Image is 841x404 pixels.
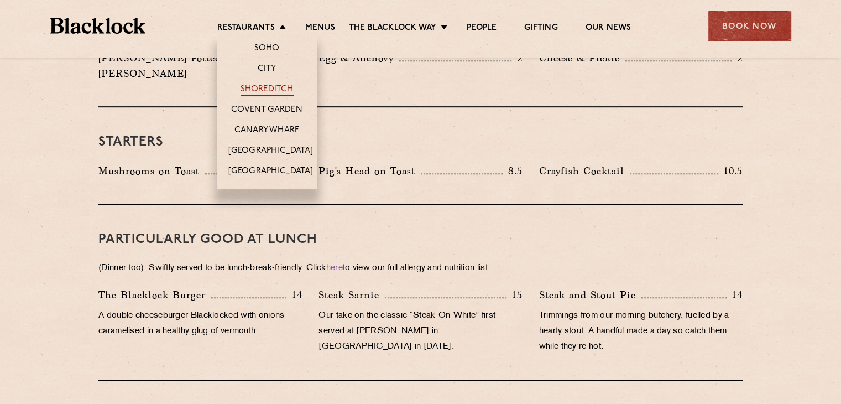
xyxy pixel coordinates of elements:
[98,287,211,303] p: The Blacklock Burger
[708,11,791,41] div: Book Now
[217,23,275,35] a: Restaurants
[467,23,497,35] a: People
[349,23,436,35] a: The Blacklock Way
[539,308,743,355] p: Trimmings from our morning butchery, fuelled by a hearty stout. A handful made a day so catch the...
[98,163,205,179] p: Mushrooms on Toast
[98,135,743,149] h3: Starters
[98,232,743,247] h3: PARTICULARLY GOOD AT LUNCH
[98,308,302,339] p: A double cheeseburger Blacklocked with onions caramelised in a healthy glug of vermouth.
[539,287,641,303] p: Steak and Stout Pie
[286,288,302,302] p: 14
[318,308,522,355] p: Our take on the classic “Steak-On-White” first served at [PERSON_NAME] in [GEOGRAPHIC_DATA] in [D...
[50,18,146,34] img: BL_Textured_Logo-footer-cropped.svg
[511,51,523,65] p: 2
[539,163,630,179] p: Crayfish Cocktail
[228,146,313,158] a: [GEOGRAPHIC_DATA]
[318,287,385,303] p: Steak Sarnie
[305,23,335,35] a: Menus
[718,164,743,178] p: 10.5
[318,163,421,179] p: Pig's Head on Toast
[326,264,343,272] a: here
[98,261,743,276] p: (Dinner too). Swiftly served to be lunch-break-friendly. Click to view our full allergy and nutri...
[539,50,625,66] p: Cheese & Pickle
[318,50,399,66] p: Egg & Anchovy
[524,23,557,35] a: Gifting
[732,51,743,65] p: 2
[586,23,631,35] a: Our News
[503,164,523,178] p: 8.5
[98,50,290,81] p: [PERSON_NAME] Potted Meats & [PERSON_NAME]
[234,125,299,137] a: Canary Wharf
[228,166,313,178] a: [GEOGRAPHIC_DATA]
[727,288,743,302] p: 14
[254,43,280,55] a: Soho
[231,105,302,117] a: Covent Garden
[258,64,276,76] a: City
[241,84,294,96] a: Shoreditch
[506,288,523,302] p: 15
